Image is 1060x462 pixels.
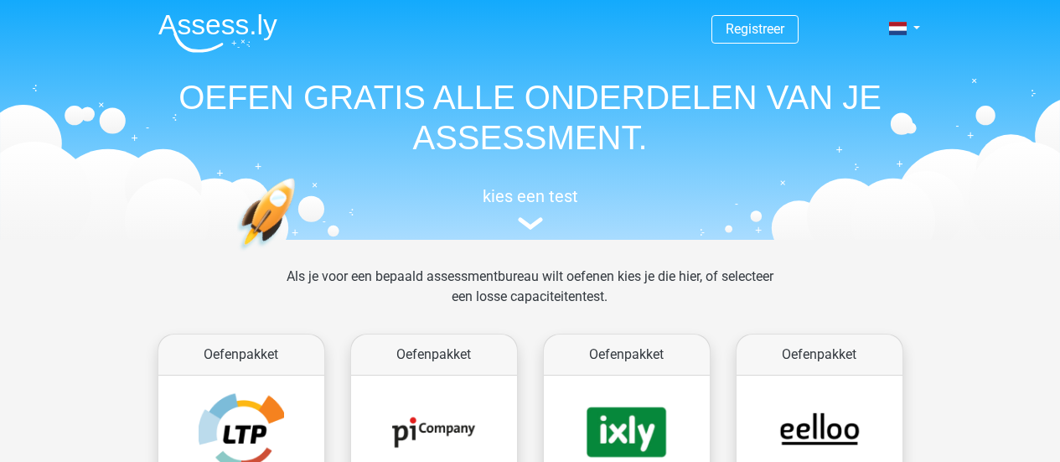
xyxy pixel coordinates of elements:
h5: kies een test [145,186,916,206]
h1: OEFEN GRATIS ALLE ONDERDELEN VAN JE ASSESSMENT. [145,77,916,158]
img: oefenen [237,178,360,330]
a: kies een test [145,186,916,231]
a: Registreer [726,21,784,37]
img: Assessly [158,13,277,53]
div: Als je voor een bepaald assessmentbureau wilt oefenen kies je die hier, of selecteer een losse ca... [273,267,787,327]
img: assessment [518,217,543,230]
